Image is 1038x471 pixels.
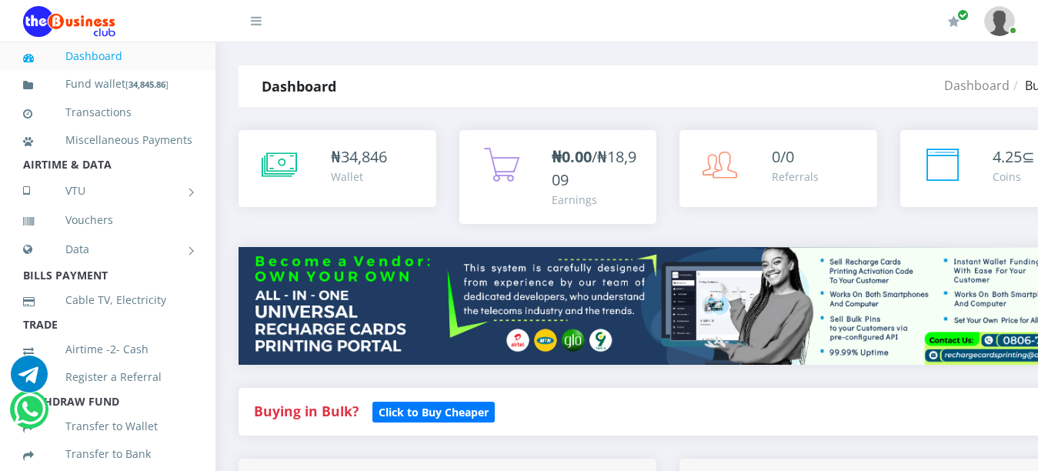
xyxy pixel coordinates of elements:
[679,130,877,207] a: 0/0 Referrals
[128,78,165,90] b: 34,845.86
[984,6,1015,36] img: User
[331,145,387,169] div: ₦
[23,282,192,318] a: Cable TV, Electricity
[23,122,192,158] a: Miscellaneous Payments
[341,146,387,167] span: 34,846
[552,146,592,167] b: ₦0.00
[552,146,636,190] span: /₦18,909
[262,77,336,95] strong: Dashboard
[459,130,657,224] a: ₦0.00/₦18,909 Earnings
[23,95,192,130] a: Transactions
[23,332,192,367] a: Airtime -2- Cash
[772,146,794,167] span: 0/0
[23,230,192,269] a: Data
[379,405,489,419] b: Click to Buy Cheaper
[948,15,960,28] i: Renew/Upgrade Subscription
[944,77,1010,94] a: Dashboard
[23,202,192,238] a: Vouchers
[993,169,1035,185] div: Coins
[11,367,48,392] a: Chat for support
[372,402,495,420] a: Click to Buy Cheaper
[23,38,192,74] a: Dashboard
[239,130,436,207] a: ₦34,846 Wallet
[23,66,192,102] a: Fund wallet[34,845.86]
[552,192,642,208] div: Earnings
[23,359,192,395] a: Register a Referral
[993,146,1022,167] span: 4.25
[957,9,969,21] span: Renew/Upgrade Subscription
[23,172,192,210] a: VTU
[254,402,359,420] strong: Buying in Bulk?
[331,169,387,185] div: Wallet
[14,403,45,428] a: Chat for support
[993,145,1035,169] div: ⊆
[23,6,115,37] img: Logo
[23,409,192,444] a: Transfer to Wallet
[772,169,819,185] div: Referrals
[125,78,169,90] small: [ ]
